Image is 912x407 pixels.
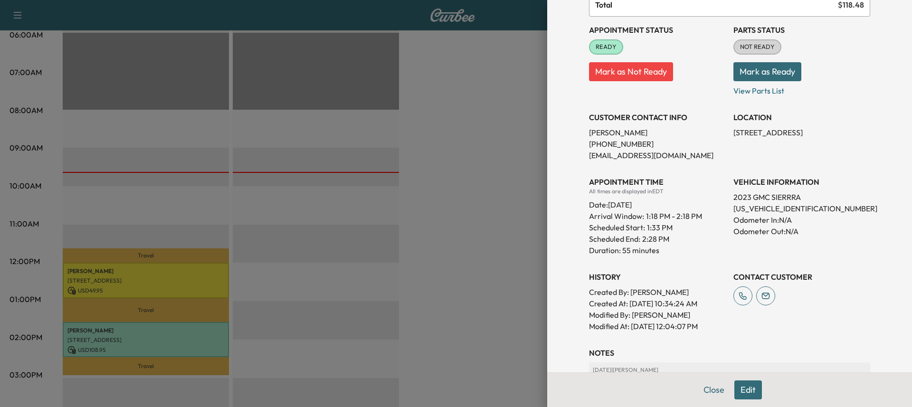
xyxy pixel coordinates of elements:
button: Mark as Not Ready [589,62,673,81]
p: 2023 GMC SIERRRA [733,191,870,203]
p: Scheduled End: [589,233,640,245]
button: Close [697,380,731,399]
span: NOT READY [734,42,780,52]
p: Created At : [DATE] 10:34:24 AM [589,298,726,309]
p: Modified By : [PERSON_NAME] [589,309,726,321]
p: [EMAIL_ADDRESS][DOMAIN_NAME] [589,150,726,161]
h3: CUSTOMER CONTACT INFO [589,112,726,123]
h3: CONTACT CUSTOMER [733,271,870,283]
h3: APPOINTMENT TIME [589,176,726,188]
span: 1:18 PM - 2:18 PM [646,210,702,222]
p: 2:28 PM [642,233,669,245]
p: 1:33 PM [647,222,673,233]
p: [STREET_ADDRESS] [733,127,870,138]
span: READY [590,42,622,52]
div: Date: [DATE] [589,195,726,210]
h3: Parts Status [733,24,870,36]
h3: LOCATION [733,112,870,123]
button: Mark as Ready [733,62,801,81]
p: View Parts List [733,81,870,96]
p: Arrival Window: [589,210,726,222]
div: All times are displayed in EDT [589,188,726,195]
h3: Appointment Status [589,24,726,36]
button: Edit [734,380,762,399]
p: Duration: 55 minutes [589,245,726,256]
p: Odometer Out: N/A [733,226,870,237]
h3: VEHICLE INFORMATION [733,176,870,188]
p: Odometer In: N/A [733,214,870,226]
h3: NOTES [589,347,870,359]
p: [US_VEHICLE_IDENTIFICATION_NUMBER] [733,203,870,214]
p: Scheduled Start: [589,222,645,233]
p: [DATE] | [PERSON_NAME] [593,366,866,374]
p: Modified At : [DATE] 12:04:07 PM [589,321,726,332]
p: [PHONE_NUMBER] [589,138,726,150]
p: Created By : [PERSON_NAME] [589,286,726,298]
p: [PERSON_NAME] [589,127,726,138]
h3: History [589,271,726,283]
